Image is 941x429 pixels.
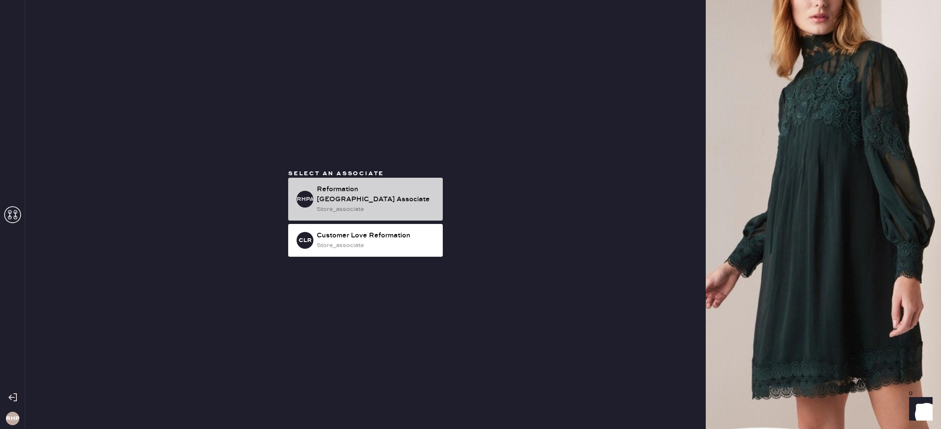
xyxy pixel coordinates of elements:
div: Reformation [GEOGRAPHIC_DATA] Associate [317,184,436,205]
div: store_associate [317,241,436,250]
span: Select an associate [288,170,384,177]
h3: RHP [6,416,19,421]
div: Customer Love Reformation [317,231,436,241]
iframe: Front Chat [901,391,937,427]
h3: RHPA [297,196,313,202]
h3: CLR [299,237,312,243]
div: store_associate [317,205,436,214]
